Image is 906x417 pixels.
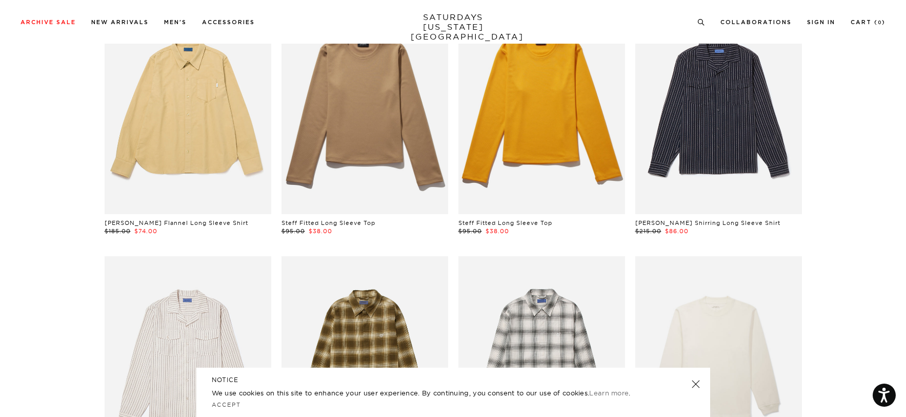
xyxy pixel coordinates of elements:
[281,228,305,235] span: $95.00
[807,20,835,25] a: Sign In
[21,20,76,25] a: Archive Sale
[105,219,248,226] a: [PERSON_NAME] Flannel Long Sleeve Shirt
[134,228,157,235] span: $74.00
[878,21,882,25] small: 0
[212,401,241,408] a: Accept
[665,228,689,235] span: $86.00
[458,228,482,235] span: $95.00
[105,228,131,235] span: $185.00
[635,228,661,235] span: $215.00
[851,20,885,25] a: Cart (0)
[212,375,695,385] h5: NOTICE
[635,219,780,226] a: [PERSON_NAME] Shirring Long Sleeve Shirt
[720,20,792,25] a: Collaborations
[486,228,509,235] span: $38.00
[164,20,187,25] a: Men's
[458,219,552,226] a: Steff Fitted Long Sleeve Top
[212,388,658,398] p: We use cookies on this site to enhance your user experience. By continuing, you consent to our us...
[309,228,332,235] span: $38.00
[589,389,629,397] a: Learn more
[411,12,495,42] a: SATURDAYS[US_STATE][GEOGRAPHIC_DATA]
[281,219,375,226] a: Steff Fitted Long Sleeve Top
[91,20,149,25] a: New Arrivals
[202,20,255,25] a: Accessories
